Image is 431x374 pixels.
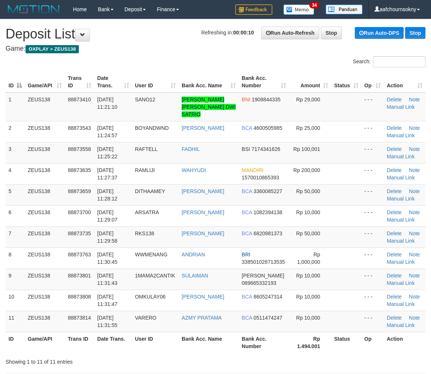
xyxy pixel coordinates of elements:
span: [DATE] 11:27:37 [97,167,118,181]
span: BCA [242,315,252,321]
td: 8 [6,247,25,269]
strong: 00:00:10 [233,30,254,36]
span: Rp 100,001 [293,146,320,152]
a: Delete [387,188,401,194]
th: Amount: activate to sort column ascending [289,71,331,92]
span: RAMLIJI [135,167,155,173]
td: 6 [6,205,25,226]
a: Note [409,125,420,131]
span: Rp 10,000 [296,294,320,300]
a: Run Auto-Refresh [261,27,319,39]
span: Rp 50,000 [296,188,320,194]
span: Refreshing in: [201,30,254,36]
span: 88873635 [68,167,91,173]
a: Manual Link [387,259,415,265]
th: ID [6,332,25,353]
a: Delete [387,209,401,215]
span: Rp 29,000 [296,97,320,102]
td: - - - [361,290,384,311]
span: Copy 4600505985 to clipboard [253,125,282,131]
th: Action [384,332,425,353]
td: 3 [6,142,25,163]
td: ZEUS138 [25,290,65,311]
td: - - - [361,205,384,226]
th: Date Trans. [94,332,132,353]
img: Button%20Memo.svg [283,4,314,15]
th: Trans ID [65,332,94,353]
span: [DATE] 11:31:47 [97,294,118,307]
a: Manual Link [387,175,415,181]
td: 10 [6,290,25,311]
span: BRI [242,252,250,257]
a: Note [409,315,420,321]
a: Stop [321,27,342,39]
th: Game/API [25,332,65,353]
th: Bank Acc. Number: activate to sort column ascending [239,71,289,92]
td: - - - [361,311,384,332]
span: Rp 50,000 [296,230,320,236]
span: 88873814 [68,315,91,321]
a: Note [409,209,420,215]
div: Showing 1 to 11 of 11 entries [6,355,174,365]
span: Rp 10,000 [296,315,320,321]
td: ZEUS138 [25,205,65,226]
span: 88873808 [68,294,91,300]
span: Copy 089665332193 to clipboard [242,280,276,286]
span: [DATE] 11:31:43 [97,273,118,286]
a: [PERSON_NAME] [PERSON_NAME] DWI SATRIO [182,97,236,117]
span: Copy 3360085227 to clipboard [253,188,282,194]
a: Stop [405,27,425,39]
a: Manual Link [387,301,415,307]
td: 9 [6,269,25,290]
a: Manual Link [387,322,415,328]
span: Copy 7174341626 to clipboard [252,146,280,152]
a: WAHYUDI [182,167,206,173]
a: [PERSON_NAME] [182,230,224,236]
th: User ID [132,332,179,353]
span: WWMENANG [135,252,168,257]
img: panduan.png [326,4,363,14]
a: SULAIMAN [182,273,208,279]
span: BCA [242,209,252,215]
span: Copy 0511474247 to clipboard [253,315,282,321]
input: Search: [373,56,425,67]
td: ZEUS138 [25,121,65,142]
td: 7 [6,226,25,247]
span: MANDIRI [242,167,263,173]
td: 11 [6,311,25,332]
a: [PERSON_NAME] [182,294,224,300]
a: Note [409,97,420,102]
a: Note [409,252,420,257]
td: 2 [6,121,25,142]
th: Date Trans.: activate to sort column ascending [94,71,132,92]
span: Copy 1908844335 to clipboard [252,97,281,102]
span: [PERSON_NAME] [242,273,284,279]
a: AZMY PRATAMA [182,315,222,321]
th: Op: activate to sort column ascending [361,71,384,92]
a: Delete [387,252,401,257]
a: FADHIL [182,146,200,152]
span: [DATE] 11:24:57 [97,125,118,138]
label: Search: [353,56,425,67]
a: ANDRIAN [182,252,205,257]
th: User ID: activate to sort column ascending [132,71,179,92]
h4: Game: [6,45,425,53]
th: Bank Acc. Name [179,332,239,353]
a: Delete [387,146,401,152]
span: BCA [242,188,252,194]
a: Manual Link [387,280,415,286]
a: Run Auto-DPS [355,27,404,39]
th: Op [361,332,384,353]
span: [DATE] 11:30:45 [97,252,118,265]
td: 1 [6,92,25,121]
th: Rp 1.494.001 [289,332,331,353]
a: [PERSON_NAME] [182,209,224,215]
span: Copy 1082394138 to clipboard [253,209,282,215]
span: [DATE] 11:28:12 [97,188,118,202]
a: [PERSON_NAME] [182,125,224,131]
span: DITHAAMEY [135,188,165,194]
a: Note [409,146,420,152]
td: ZEUS138 [25,163,65,184]
th: Bank Acc. Number [239,332,289,353]
span: Rp 25,000 [296,125,320,131]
